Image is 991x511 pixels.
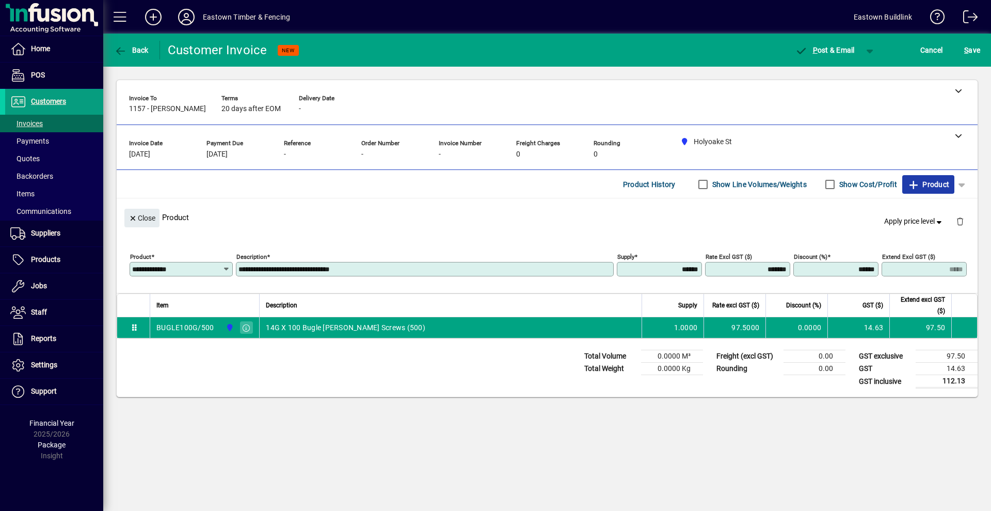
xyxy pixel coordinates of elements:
span: 1157 - [PERSON_NAME] [129,105,206,113]
label: Show Line Volumes/Weights [710,179,807,190]
app-page-header-button: Back [103,41,160,59]
div: Product [117,198,978,236]
td: 112.13 [916,375,978,388]
a: Products [5,247,103,273]
span: Communications [10,207,71,215]
label: Show Cost/Profit [837,179,897,190]
span: P [813,46,818,54]
td: GST inclusive [854,375,916,388]
td: Total Volume [579,350,641,363]
span: Quotes [10,154,40,163]
span: Home [31,44,50,53]
mat-label: Product [130,253,151,260]
span: Back [114,46,149,54]
a: POS [5,63,103,88]
button: Back [111,41,151,59]
span: Payments [10,137,49,145]
td: Rounding [711,363,784,375]
mat-label: Extend excl GST ($) [882,253,935,260]
span: Jobs [31,282,47,290]
a: Reports [5,326,103,352]
button: Product [902,175,954,194]
td: GST exclusive [854,350,916,363]
span: Financial Year [29,419,74,427]
td: 97.50 [916,350,978,363]
button: Delete [948,209,972,234]
span: Apply price level [884,216,944,227]
td: GST [854,363,916,375]
button: Profile [170,8,203,26]
div: 97.5000 [710,322,759,333]
span: Rate excl GST ($) [712,300,759,311]
button: Apply price level [880,212,948,231]
a: Staff [5,300,103,326]
mat-label: Description [236,253,267,260]
span: Products [31,255,60,264]
span: 0 [516,150,520,159]
div: Eastown Buildlink [854,9,912,25]
a: Communications [5,203,103,220]
button: Product History [619,175,680,194]
td: 14.63 [827,317,889,338]
span: 1.0000 [674,322,698,333]
td: 97.50 [889,317,951,338]
span: NEW [282,47,295,54]
span: Extend excl GST ($) [896,294,945,317]
button: Cancel [918,41,946,59]
span: GST ($) [862,300,883,311]
mat-label: Supply [617,253,634,260]
a: Quotes [5,150,103,167]
app-page-header-button: Close [122,213,162,222]
a: Items [5,185,103,203]
a: Suppliers [5,221,103,246]
span: Customers [31,97,66,105]
button: Add [137,8,170,26]
a: Support [5,379,103,405]
span: Product History [623,176,676,193]
span: Package [38,441,66,449]
span: Cancel [920,42,943,58]
button: Save [962,41,983,59]
span: Product [907,176,949,193]
span: Discount (%) [786,300,821,311]
span: Support [31,387,57,395]
a: Home [5,36,103,62]
app-page-header-button: Delete [948,216,972,226]
span: Suppliers [31,229,60,237]
a: Jobs [5,273,103,299]
button: Close [124,209,159,227]
div: BUGLE100G/500 [156,322,214,333]
span: - [361,150,363,159]
td: Total Weight [579,363,641,375]
span: [DATE] [129,150,150,159]
span: 14G X 100 Bugle [PERSON_NAME] Screws (500) [266,322,425,333]
a: Payments [5,132,103,150]
td: 0.00 [784,350,845,363]
span: [DATE] [206,150,228,159]
a: Logout [955,2,978,36]
span: S [964,46,968,54]
span: Item [156,300,169,311]
td: Freight (excl GST) [711,350,784,363]
span: Close [129,210,155,227]
button: Post & Email [790,41,860,59]
a: Invoices [5,115,103,132]
span: Staff [31,308,47,316]
td: 0.0000 [765,317,827,338]
span: 20 days after EOM [221,105,281,113]
a: Knowledge Base [922,2,945,36]
div: Eastown Timber & Fencing [203,9,290,25]
span: - [284,150,286,159]
span: Invoices [10,119,43,128]
span: Items [10,190,35,198]
span: Reports [31,334,56,343]
td: 0.00 [784,363,845,375]
span: ave [964,42,980,58]
span: ost & Email [795,46,855,54]
td: 0.0000 Kg [641,363,703,375]
span: - [439,150,441,159]
span: POS [31,71,45,79]
a: Backorders [5,167,103,185]
span: Supply [678,300,697,311]
mat-label: Discount (%) [794,253,827,260]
